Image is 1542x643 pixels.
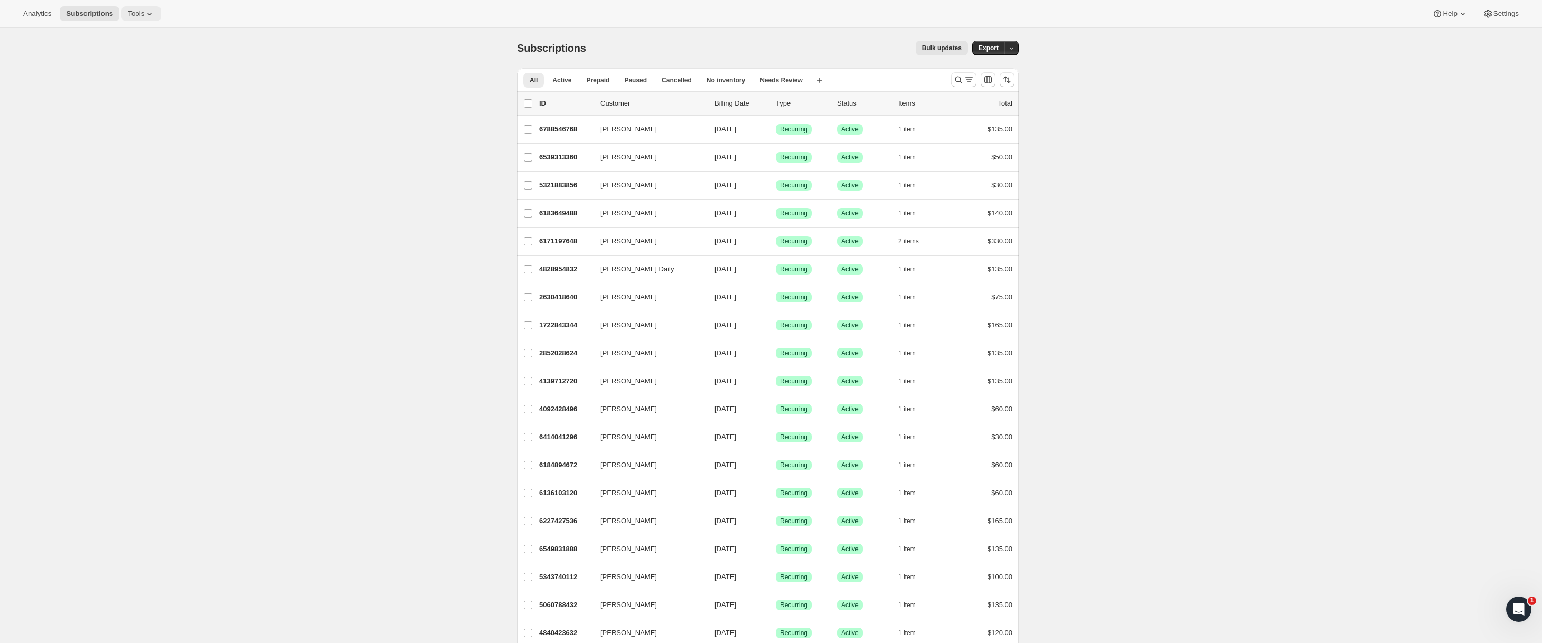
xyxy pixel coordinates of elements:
p: 6227427536 [539,516,592,526]
button: Settings [1477,6,1525,21]
span: [DATE] [714,629,736,637]
span: [PERSON_NAME] [600,460,657,470]
button: Create new view [811,73,828,88]
span: [PERSON_NAME] [600,124,657,135]
button: [PERSON_NAME] [594,317,700,334]
span: 1 item [898,265,916,273]
span: Active [841,377,859,385]
p: 6171197648 [539,236,592,247]
div: 2630418640[PERSON_NAME][DATE]SuccessRecurringSuccessActive1 item$75.00 [539,290,1012,305]
span: Recurring [780,209,807,218]
span: Recurring [780,265,807,273]
p: 2630418640 [539,292,592,302]
span: Active [841,153,859,162]
button: [PERSON_NAME] Daily [594,261,700,278]
p: 6414041296 [539,432,592,442]
span: [DATE] [714,265,736,273]
span: [PERSON_NAME] [600,152,657,163]
button: 1 item [898,178,927,193]
div: 6136103120[PERSON_NAME][DATE]SuccessRecurringSuccessActive1 item$60.00 [539,486,1012,500]
span: [DATE] [714,573,736,581]
button: [PERSON_NAME] [594,541,700,557]
div: 5321883856[PERSON_NAME][DATE]SuccessRecurringSuccessActive1 item$30.00 [539,178,1012,193]
span: 1 item [898,405,916,413]
button: 1 item [898,626,927,640]
span: 1 item [898,321,916,329]
span: Active [841,181,859,190]
button: 1 item [898,570,927,584]
span: 1 item [898,293,916,301]
span: $135.00 [988,349,1012,357]
div: Type [776,98,829,109]
div: 2852028624[PERSON_NAME][DATE]SuccessRecurringSuccessActive1 item$135.00 [539,346,1012,361]
span: [PERSON_NAME] [600,572,657,582]
span: [DATE] [714,461,736,469]
button: [PERSON_NAME] [594,289,700,306]
div: 6788546768[PERSON_NAME][DATE]SuccessRecurringSuccessActive1 item$135.00 [539,122,1012,137]
span: $330.00 [988,237,1012,245]
span: 1 item [898,461,916,469]
button: [PERSON_NAME] [594,121,700,138]
span: 1 item [898,181,916,190]
div: 6184894672[PERSON_NAME][DATE]SuccessRecurringSuccessActive1 item$60.00 [539,458,1012,472]
button: [PERSON_NAME] [594,205,700,222]
p: Customer [600,98,706,109]
span: Recurring [780,629,807,637]
span: Analytics [23,10,51,18]
div: 5060788432[PERSON_NAME][DATE]SuccessRecurringSuccessActive1 item$135.00 [539,598,1012,612]
span: Recurring [780,433,807,441]
button: [PERSON_NAME] [594,485,700,502]
span: [DATE] [714,489,736,497]
span: Recurring [780,377,807,385]
p: 6136103120 [539,488,592,498]
span: Recurring [780,125,807,134]
button: [PERSON_NAME] [594,597,700,613]
span: [DATE] [714,125,736,133]
span: $135.00 [988,545,1012,553]
span: Settings [1493,10,1519,18]
button: 1 item [898,402,927,417]
span: [DATE] [714,517,736,525]
p: 4092428496 [539,404,592,414]
div: IDCustomerBilling DateTypeStatusItemsTotal [539,98,1012,109]
button: 1 item [898,542,927,556]
p: 6549831888 [539,544,592,554]
button: 1 item [898,346,927,361]
span: [DATE] [714,153,736,161]
span: Help [1443,10,1457,18]
span: Active [841,517,859,525]
span: All [530,76,538,84]
button: [PERSON_NAME] [594,457,700,474]
span: 1 item [898,601,916,609]
span: 1 item [898,153,916,162]
span: [PERSON_NAME] [600,236,657,247]
span: [PERSON_NAME] [600,320,657,330]
p: 6539313360 [539,152,592,163]
span: $140.00 [988,209,1012,217]
span: [DATE] [714,349,736,357]
button: [PERSON_NAME] [594,513,700,529]
button: [PERSON_NAME] [594,177,700,194]
span: [PERSON_NAME] [600,628,657,638]
span: [DATE] [714,181,736,189]
p: 5343740112 [539,572,592,582]
button: 1 item [898,598,927,612]
span: Cancelled [662,76,692,84]
span: $60.00 [991,489,1012,497]
span: Recurring [780,489,807,497]
span: Active [841,461,859,469]
button: 1 item [898,150,927,165]
span: Tools [128,10,144,18]
p: 5060788432 [539,600,592,610]
span: Active [841,489,859,497]
span: No inventory [707,76,745,84]
div: 4139712720[PERSON_NAME][DATE]SuccessRecurringSuccessActive1 item$135.00 [539,374,1012,389]
span: [PERSON_NAME] [600,292,657,302]
span: 2 items [898,237,919,245]
span: [PERSON_NAME] [600,376,657,386]
span: $165.00 [988,321,1012,329]
span: [DATE] [714,293,736,301]
span: $60.00 [991,405,1012,413]
p: Status [837,98,890,109]
span: [DATE] [714,321,736,329]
